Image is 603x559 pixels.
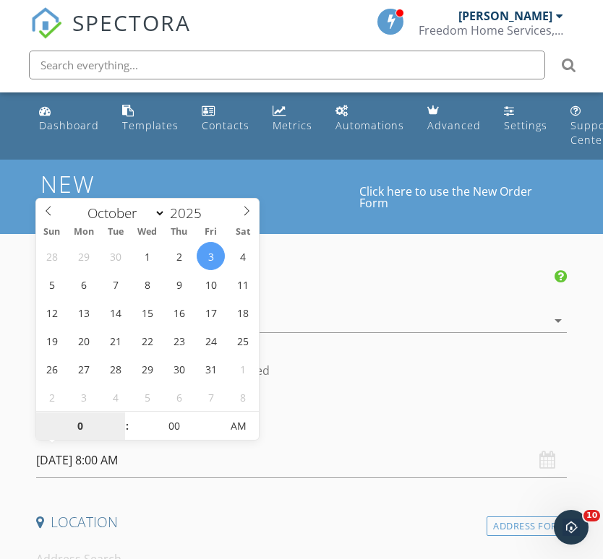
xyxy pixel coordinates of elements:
[30,7,62,39] img: The Best Home Inspection Software - Spectora
[273,118,312,132] div: Metrics
[36,513,568,532] h4: Location
[197,355,225,383] span: October 31, 2025
[68,227,100,237] span: Mon
[38,326,66,355] span: October 19, 2025
[101,355,129,383] span: October 28, 2025
[69,355,98,383] span: October 27, 2025
[38,355,66,383] span: October 26, 2025
[36,269,568,287] h4: INSPECTOR(S)
[38,298,66,326] span: October 12, 2025
[133,383,161,411] span: November 5, 2025
[165,298,193,326] span: October 16, 2025
[38,383,66,411] span: November 2, 2025
[197,383,225,411] span: November 7, 2025
[133,326,161,355] span: October 22, 2025
[69,383,98,411] span: November 3, 2025
[69,270,98,298] span: October 6, 2025
[196,98,255,139] a: Contacts
[36,414,568,433] h4: Date/Time
[427,118,481,132] div: Advanced
[133,270,161,298] span: October 8, 2025
[116,98,184,139] a: Templates
[165,383,193,411] span: November 6, 2025
[33,98,105,139] a: Dashboard
[132,227,163,237] span: Wed
[504,118,547,132] div: Settings
[330,98,410,139] a: Automations (Basic)
[165,355,193,383] span: October 30, 2025
[359,186,563,209] a: Click here to use the New Order Form
[133,298,161,326] span: October 15, 2025
[549,312,567,329] i: arrow_drop_down
[228,383,257,411] span: November 8, 2025
[165,326,193,355] span: October 23, 2025
[227,227,259,237] span: Sat
[228,242,257,270] span: October 4, 2025
[101,298,129,326] span: October 14, 2025
[69,242,98,270] span: September 29, 2025
[554,510,589,545] iframe: Intercom live chat
[133,355,161,383] span: October 29, 2025
[197,298,225,326] span: October 17, 2025
[498,98,553,139] a: Settings
[29,51,545,79] input: Search everything...
[163,227,195,237] span: Thu
[228,298,257,326] span: October 18, 2025
[72,7,191,38] span: SPECTORA
[197,326,225,355] span: October 24, 2025
[218,412,258,441] span: Click to toggle
[101,326,129,355] span: October 21, 2025
[458,9,552,23] div: [PERSON_NAME]
[228,270,257,298] span: October 11, 2025
[165,242,193,270] span: October 2, 2025
[101,383,129,411] span: November 4, 2025
[38,270,66,298] span: October 5, 2025
[36,227,68,237] span: Sun
[195,227,227,237] span: Fri
[69,298,98,326] span: October 13, 2025
[228,355,257,383] span: November 1, 2025
[197,242,225,270] span: October 3, 2025
[583,510,600,521] span: 10
[125,412,129,441] span: :
[228,326,257,355] span: October 25, 2025
[197,270,225,298] span: October 10, 2025
[30,19,191,50] a: SPECTORA
[69,326,98,355] span: October 20, 2025
[38,242,66,270] span: September 28, 2025
[166,204,213,222] input: Year
[419,23,563,38] div: Freedom Home Services, LLC
[39,118,99,132] div: Dashboard
[487,516,573,536] div: Address Form
[202,118,249,132] div: Contacts
[122,118,179,132] div: Templates
[100,227,132,237] span: Tue
[36,443,568,478] input: Select date
[101,242,129,270] span: September 30, 2025
[133,242,161,270] span: October 1, 2025
[165,270,193,298] span: October 9, 2025
[267,98,318,139] a: Metrics
[40,171,359,222] h1: New Inspection
[101,270,129,298] span: October 7, 2025
[335,118,404,132] div: Automations
[422,98,487,139] a: Advanced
